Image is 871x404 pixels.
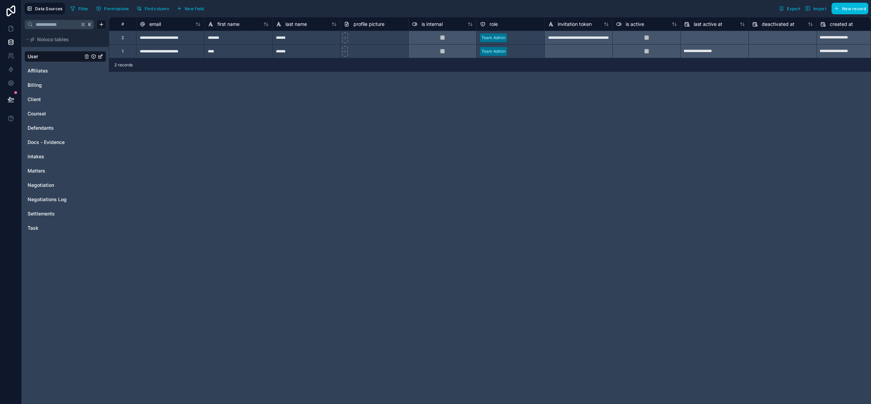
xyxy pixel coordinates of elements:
[28,53,83,60] a: User
[114,62,133,68] span: 2 records
[145,6,169,11] span: Find column
[28,96,83,103] a: Client
[24,165,106,176] div: Matters
[28,125,54,131] span: Defendants
[24,151,106,162] div: Intakes
[174,3,207,14] button: New field
[24,108,106,119] div: Counsel
[829,3,868,14] a: New record
[37,36,69,43] span: Noloco tables
[35,6,63,11] span: Data Sources
[24,35,102,44] button: Noloco tables
[149,21,161,28] span: email
[694,21,722,28] span: last active at
[28,110,83,117] a: Counsel
[28,210,83,217] a: Settlements
[28,210,55,217] span: Settlements
[285,21,307,28] span: last name
[28,225,83,231] a: Task
[28,67,83,74] a: Affiliates
[28,225,38,231] span: Task
[24,80,106,91] div: Billing
[422,21,443,28] span: is internal
[134,3,171,14] button: Find column
[24,180,106,191] div: Negotiation
[94,3,131,14] button: Permissions
[24,194,106,205] div: Negotiations Log
[78,6,89,11] span: Filter
[28,167,83,174] a: Matters
[87,22,92,27] span: K
[28,53,38,60] span: User
[24,65,106,76] div: Affiliates
[813,6,826,11] span: Import
[558,21,592,28] span: invitation token
[28,139,83,146] a: Docs - Evidence
[787,6,800,11] span: Export
[28,196,83,203] a: Negotiations Log
[28,110,46,117] span: Counsel
[24,94,106,105] div: Client
[354,21,384,28] span: profile picture
[28,125,83,131] a: Defendants
[28,139,65,146] span: Docs - Evidence
[24,137,106,148] div: Docs - Evidence
[28,82,42,88] span: Billing
[24,208,106,219] div: Settlements
[776,3,803,14] button: Export
[803,3,829,14] button: Import
[762,21,794,28] span: deactivated at
[28,182,54,189] span: Negotiation
[114,21,131,27] div: #
[185,6,204,11] span: New field
[28,153,44,160] span: Intakes
[28,196,67,203] span: Negotiations Log
[481,35,506,41] div: Team Admin
[832,3,868,14] button: New record
[28,153,83,160] a: Intakes
[28,96,41,103] span: Client
[28,182,83,189] a: Negotiation
[122,49,124,54] div: 1
[24,51,106,62] div: User
[24,3,65,14] button: Data Sources
[104,6,129,11] span: Permissions
[217,21,240,28] span: first name
[121,35,124,41] div: 2
[68,3,91,14] button: Filter
[28,82,83,88] a: Billing
[28,167,45,174] span: Matters
[28,67,48,74] span: Affiliates
[94,3,134,14] a: Permissions
[830,21,853,28] span: created at
[842,6,866,11] span: New record
[24,123,106,133] div: Defendants
[481,48,506,54] div: Team Admin
[626,21,644,28] span: is active
[24,223,106,233] div: Task
[490,21,498,28] span: role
